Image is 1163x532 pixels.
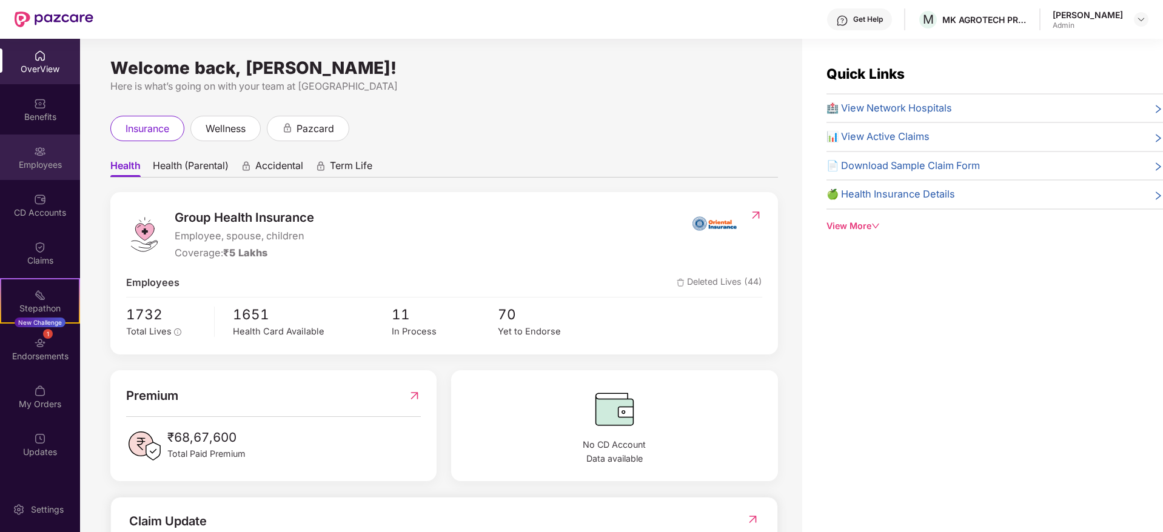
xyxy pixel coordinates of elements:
span: Group Health Insurance [175,208,314,227]
img: deleteIcon [677,279,685,287]
span: 1651 [233,304,392,325]
div: animation [315,161,326,171]
span: 📊 View Active Claims [826,129,930,145]
span: Health [110,159,141,177]
span: Total Lives [126,326,172,337]
div: Here is what’s going on with your team at [GEOGRAPHIC_DATA] [110,79,778,94]
img: CDBalanceIcon [467,386,762,432]
span: 70 [498,304,604,325]
span: ₹5 Lakhs [223,247,267,259]
div: Claim Update [129,512,207,531]
div: animation [282,122,293,133]
img: svg+xml;base64,PHN2ZyBpZD0iU2V0dGluZy0yMHgyMCIgeG1sbnM9Imh0dHA6Ly93d3cudzMub3JnLzIwMDAvc3ZnIiB3aW... [13,504,25,516]
img: svg+xml;base64,PHN2ZyBpZD0iTXlfT3JkZXJzIiBkYXRhLW5hbWU9Ik15IE9yZGVycyIgeG1sbnM9Imh0dHA6Ly93d3cudz... [34,385,46,397]
img: svg+xml;base64,PHN2ZyBpZD0iQ0RfQWNjb3VudHMiIGRhdGEtbmFtZT0iQ0QgQWNjb3VudHMiIHhtbG5zPSJodHRwOi8vd3... [34,193,46,205]
span: 11 [392,304,498,325]
span: 🍏 Health Insurance Details [826,187,955,202]
div: Coverage: [175,245,314,261]
div: Get Help [853,15,883,24]
div: In Process [392,325,498,339]
span: 1732 [126,304,206,325]
span: right [1153,161,1163,174]
img: logo [126,216,163,253]
span: 📄 Download Sample Claim Form [826,158,980,174]
img: RedirectIcon [749,209,762,221]
img: insurerIcon [692,208,737,238]
img: svg+xml;base64,PHN2ZyBpZD0iVXBkYXRlZCIgeG1sbnM9Imh0dHA6Ly93d3cudzMub3JnLzIwMDAvc3ZnIiB3aWR0aD0iMj... [34,433,46,445]
div: MK AGROTECH PRIVATE LIMITED [942,14,1027,25]
span: Deleted Lives (44) [677,275,762,291]
span: M [923,12,934,27]
div: Stepathon [1,302,79,314]
span: insurance [126,121,169,136]
span: 🏥 View Network Hospitals [826,101,952,116]
span: wellness [206,121,246,136]
img: RedirectIcon [408,386,421,405]
span: right [1153,103,1163,116]
div: Settings [27,504,67,516]
img: svg+xml;base64,PHN2ZyBpZD0iRW1wbG95ZWVzIiB4bWxucz0iaHR0cDovL3d3dy53My5vcmcvMjAwMC9zdmciIHdpZHRoPS... [34,145,46,158]
img: svg+xml;base64,PHN2ZyB4bWxucz0iaHR0cDovL3d3dy53My5vcmcvMjAwMC9zdmciIHdpZHRoPSIyMSIgaGVpZ2h0PSIyMC... [34,289,46,301]
img: New Pazcare Logo [15,12,93,27]
span: Term Life [330,159,372,177]
div: animation [241,161,252,171]
img: PaidPremiumIcon [126,428,163,464]
div: Health Card Available [233,325,392,339]
div: View More [826,219,1163,233]
span: Health (Parental) [153,159,229,177]
span: down [871,222,880,230]
span: Quick Links [826,65,905,82]
span: No CD Account Data available [467,438,762,465]
div: 1 [43,329,53,339]
span: Employee, spouse, children [175,228,314,244]
span: ₹68,67,600 [167,428,246,447]
img: svg+xml;base64,PHN2ZyBpZD0iRHJvcGRvd24tMzJ4MzIiIHhtbG5zPSJodHRwOi8vd3d3LnczLm9yZy8yMDAwL3N2ZyIgd2... [1136,15,1146,24]
span: pazcard [297,121,334,136]
span: Total Paid Premium [167,447,246,461]
img: svg+xml;base64,PHN2ZyBpZD0iQ2xhaW0iIHhtbG5zPSJodHRwOi8vd3d3LnczLm9yZy8yMDAwL3N2ZyIgd2lkdGg9IjIwIi... [34,241,46,253]
div: [PERSON_NAME] [1053,9,1123,21]
div: Welcome back, [PERSON_NAME]! [110,63,778,73]
span: right [1153,189,1163,202]
span: Premium [126,386,178,405]
img: svg+xml;base64,PHN2ZyBpZD0iRW5kb3JzZW1lbnRzIiB4bWxucz0iaHR0cDovL3d3dy53My5vcmcvMjAwMC9zdmciIHdpZH... [34,337,46,349]
div: Admin [1053,21,1123,30]
div: New Challenge [15,318,65,327]
span: right [1153,131,1163,145]
span: Employees [126,275,179,291]
span: info-circle [174,328,181,336]
img: RedirectIcon [746,513,759,525]
img: svg+xml;base64,PHN2ZyBpZD0iSG9tZSIgeG1sbnM9Imh0dHA6Ly93d3cudzMub3JnLzIwMDAvc3ZnIiB3aWR0aD0iMjAiIG... [34,50,46,62]
span: Accidental [255,159,303,177]
img: svg+xml;base64,PHN2ZyBpZD0iQmVuZWZpdHMiIHhtbG5zPSJodHRwOi8vd3d3LnczLm9yZy8yMDAwL3N2ZyIgd2lkdGg9Ij... [34,98,46,110]
div: Yet to Endorse [498,325,604,339]
img: svg+xml;base64,PHN2ZyBpZD0iSGVscC0zMngzMiIgeG1sbnM9Imh0dHA6Ly93d3cudzMub3JnLzIwMDAvc3ZnIiB3aWR0aD... [836,15,848,27]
